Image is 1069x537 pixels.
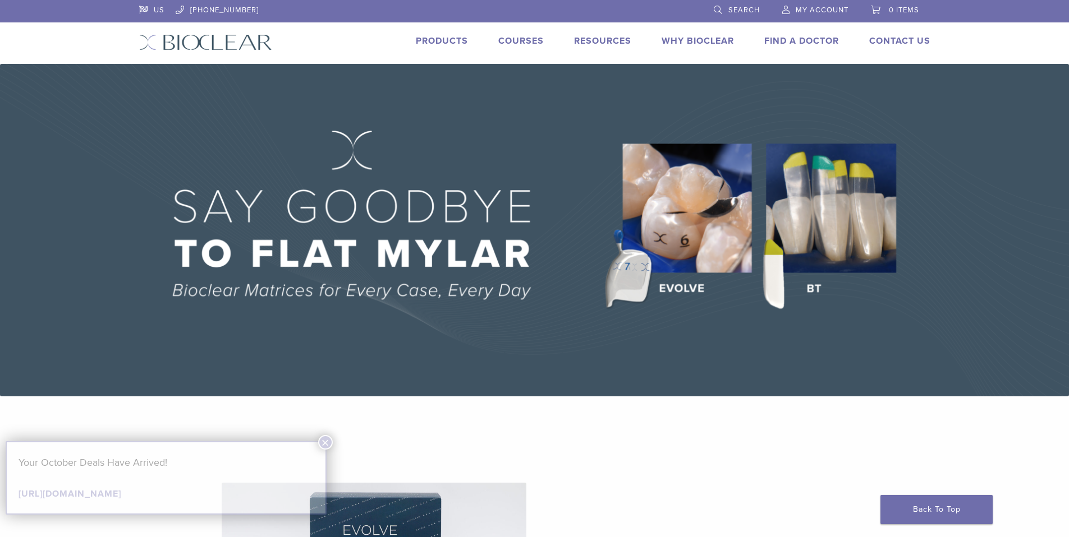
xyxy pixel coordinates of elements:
[728,6,760,15] span: Search
[498,35,544,47] a: Courses
[416,35,468,47] a: Products
[869,35,930,47] a: Contact Us
[764,35,839,47] a: Find A Doctor
[880,495,993,524] a: Back To Top
[796,6,848,15] span: My Account
[889,6,919,15] span: 0 items
[19,488,121,499] a: [URL][DOMAIN_NAME]
[139,34,272,50] img: Bioclear
[19,454,314,471] p: Your October Deals Have Arrived!
[574,35,631,47] a: Resources
[662,35,734,47] a: Why Bioclear
[318,435,333,450] button: Close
